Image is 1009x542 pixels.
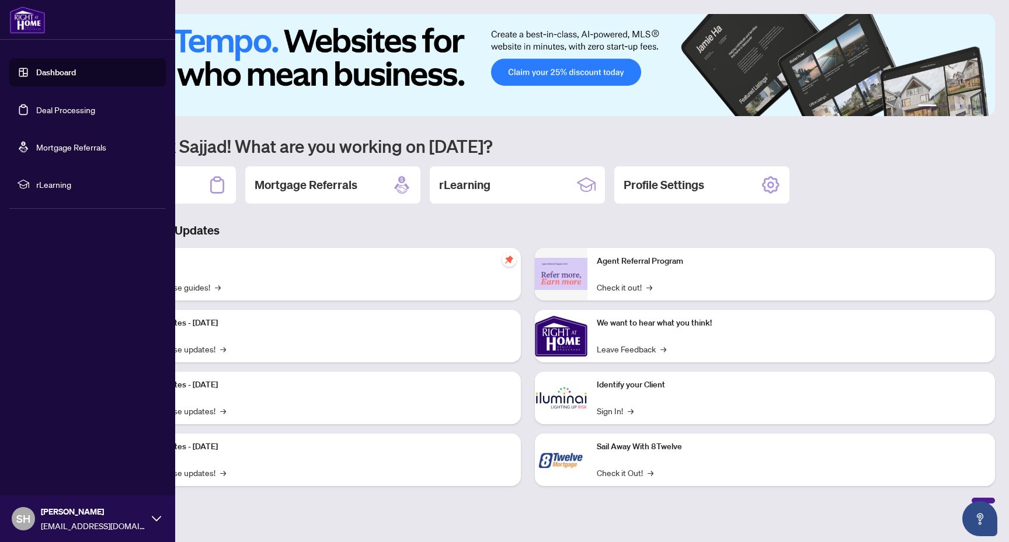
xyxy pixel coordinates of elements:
[597,440,986,453] p: Sail Away With 8Twelve
[255,177,357,193] h2: Mortgage Referrals
[535,372,587,424] img: Identify your Client
[123,255,512,268] p: Self-Help
[36,142,106,152] a: Mortgage Referrals
[597,317,986,330] p: We want to hear what you think!
[61,135,995,157] h1: Welcome back Sajjad! What are you working on [DATE]?
[597,466,653,479] a: Check it Out!→
[597,404,634,417] a: Sign In!→
[123,379,512,391] p: Platform Updates - [DATE]
[979,104,983,109] button: 6
[123,440,512,453] p: Platform Updates - [DATE]
[220,466,226,479] span: →
[439,177,490,193] h2: rLearning
[941,104,946,109] button: 2
[951,104,955,109] button: 3
[123,317,512,330] p: Platform Updates - [DATE]
[502,253,516,267] span: pushpin
[597,379,986,391] p: Identify your Client
[597,255,986,268] p: Agent Referral Program
[535,258,587,290] img: Agent Referral Program
[535,433,587,486] img: Sail Away With 8Twelve
[61,14,995,116] img: Slide 0
[36,67,76,78] a: Dashboard
[969,104,974,109] button: 5
[61,222,995,239] h3: Brokerage & Industry Updates
[41,505,146,518] span: [PERSON_NAME]
[220,404,226,417] span: →
[597,342,666,355] a: Leave Feedback→
[624,177,704,193] h2: Profile Settings
[962,501,997,536] button: Open asap
[628,404,634,417] span: →
[648,466,653,479] span: →
[960,104,965,109] button: 4
[646,281,652,293] span: →
[41,519,146,532] span: [EMAIL_ADDRESS][DOMAIN_NAME]
[215,281,221,293] span: →
[660,342,666,355] span: →
[220,342,226,355] span: →
[16,510,30,527] span: SH
[9,6,46,34] img: logo
[36,104,95,115] a: Deal Processing
[918,104,937,109] button: 1
[597,281,652,293] a: Check it out!→
[535,310,587,362] img: We want to hear what you think!
[36,178,158,191] span: rLearning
